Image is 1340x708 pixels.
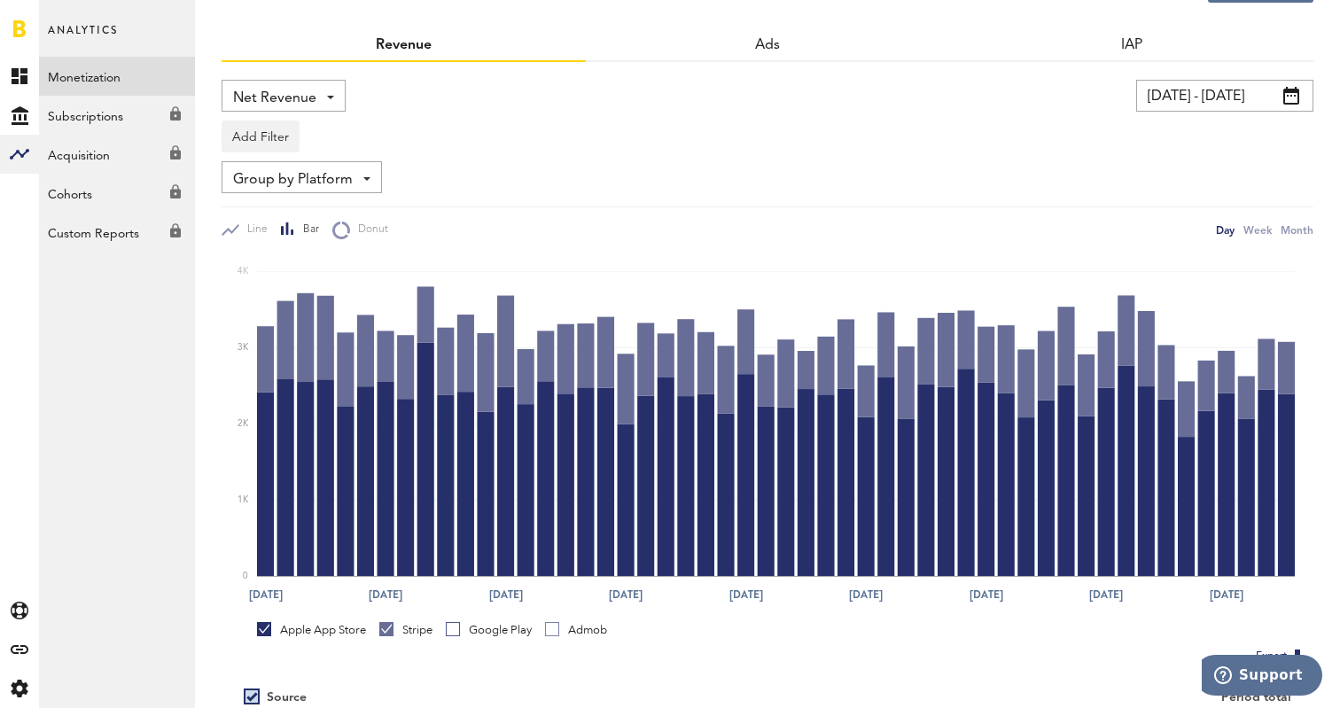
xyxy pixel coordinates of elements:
button: Export [1250,645,1313,668]
text: 3K [238,343,249,352]
div: Day [1216,221,1235,239]
a: Cohorts [39,174,195,213]
a: Revenue [376,38,432,52]
a: Custom Reports [39,213,195,252]
span: Donut [350,222,388,237]
a: Acquisition [39,135,195,174]
text: [DATE] [489,587,523,603]
text: [DATE] [609,587,643,603]
a: Ads [755,38,780,52]
img: Export [1287,646,1308,667]
div: Period total [790,690,1291,705]
div: Week [1243,221,1272,239]
iframe: Opens a widget where you can find more information [1202,655,1322,699]
a: Monetization [39,57,195,96]
span: Line [239,222,268,237]
div: Source [267,690,307,705]
div: Google Play [446,622,532,638]
a: IAP [1121,38,1142,52]
span: Bar [295,222,319,237]
text: [DATE] [1089,587,1123,603]
div: Month [1281,221,1313,239]
text: 4K [238,267,249,276]
div: Stripe [379,622,432,638]
text: [DATE] [249,587,283,603]
span: Net Revenue [233,83,316,113]
text: 0 [243,572,248,580]
text: [DATE] [970,587,1003,603]
span: Analytics [48,19,118,57]
span: Group by Platform [233,165,353,195]
div: Apple App Store [257,622,366,638]
button: Add Filter [222,121,300,152]
text: 1K [238,495,249,504]
a: Subscriptions [39,96,195,135]
text: [DATE] [849,587,883,603]
div: Admob [545,622,607,638]
text: 2K [238,419,249,428]
text: [DATE] [729,587,763,603]
text: [DATE] [369,587,402,603]
text: [DATE] [1210,587,1243,603]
